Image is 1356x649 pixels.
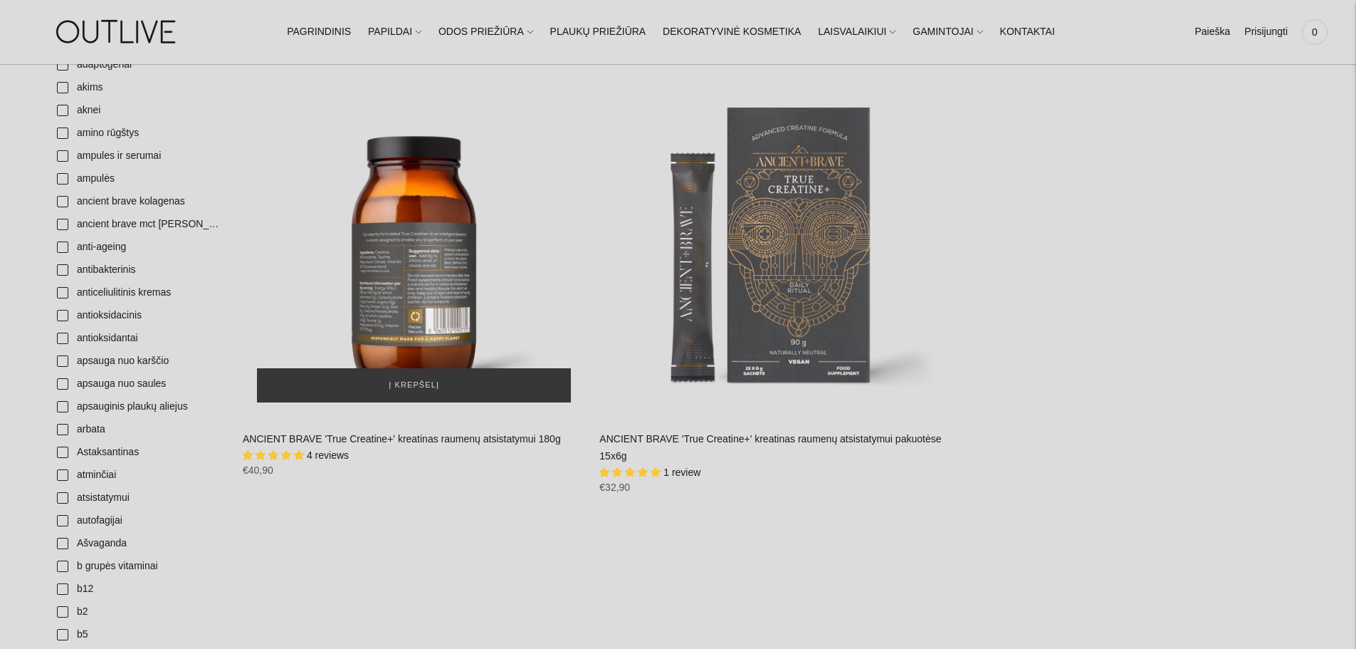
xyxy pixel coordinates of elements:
button: Į krepšelį [257,368,571,403]
a: amino rūgštys [48,122,228,145]
a: ANCIENT BRAVE 'True Creatine+' kreatinas raumenų atsistatymui 180g [243,433,561,445]
span: €40,90 [243,464,273,476]
a: ANCIENT BRAVE 'True Creatine+' kreatinas raumenų atsistatymui pakuotėse 15x6g [599,73,942,416]
a: akims [48,76,228,99]
a: b5 [48,623,228,646]
a: atminčiai [48,464,228,487]
a: arbata [48,418,228,441]
a: autofagijai [48,509,228,532]
a: b grupės vitaminai [48,555,228,578]
a: DEKORATYVINĖ KOSMETIKA [663,16,801,48]
span: 5.00 stars [243,450,307,461]
a: Astaksantinas [48,441,228,464]
a: KONTAKTAI [1000,16,1055,48]
span: Į krepšelį [389,378,439,393]
a: Paieška [1194,16,1230,48]
a: PAGRINDINIS [287,16,351,48]
a: anti-ageing [48,236,228,259]
a: GAMINTOJAI [913,16,982,48]
a: ampulės [48,167,228,190]
a: atsistatymui [48,487,228,509]
span: €32,90 [599,482,630,493]
a: antibakterinis [48,259,228,281]
a: ancient brave mct [PERSON_NAME] [48,213,228,236]
a: aknei [48,99,228,122]
a: Ašvaganda [48,532,228,555]
a: apsauga nuo karščio [48,350,228,373]
a: apsauga nuo saules [48,373,228,395]
span: 1 review [663,467,700,478]
a: PLAUKŲ PRIEŽIŪRA [550,16,646,48]
span: 5.00 stars [599,467,663,478]
a: ancient brave kolagenas [48,190,228,213]
a: Prisijungti [1244,16,1288,48]
a: 0 [1302,16,1328,48]
a: PAPILDAI [368,16,421,48]
a: b2 [48,601,228,623]
a: antioksidacinis [48,304,228,327]
a: LAISVALAIKIUI [818,16,895,48]
img: OUTLIVE [28,7,206,56]
a: antioksidantai [48,327,228,350]
span: 0 [1305,22,1325,42]
a: ampules ir serumai [48,145,228,167]
a: adaptogenai [48,53,228,76]
a: ANCIENT BRAVE 'True Creatine+' kreatinas raumenų atsistatymui 180g [243,73,585,416]
a: b12 [48,578,228,601]
span: 4 reviews [307,450,349,461]
a: ODOS PRIEŽIŪRA [438,16,533,48]
a: anticeliulitinis kremas [48,281,228,304]
a: apsauginis plaukų aliejus [48,395,228,418]
a: ANCIENT BRAVE 'True Creatine+' kreatinas raumenų atsistatymui pakuotėse 15x6g [599,433,941,462]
